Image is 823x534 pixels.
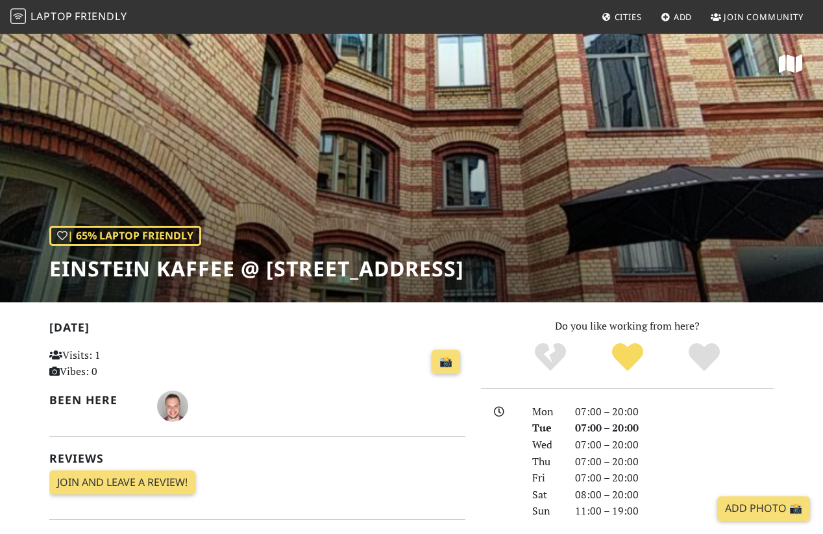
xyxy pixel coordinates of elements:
[75,9,127,23] span: Friendly
[31,9,73,23] span: Laptop
[49,321,465,339] h2: [DATE]
[717,496,810,521] a: Add Photo 📸
[656,5,698,29] a: Add
[567,503,781,520] div: 11:00 – 19:00
[10,8,26,24] img: LaptopFriendly
[567,470,781,487] div: 07:00 – 20:00
[567,404,781,420] div: 07:00 – 20:00
[49,226,201,247] div: | 65% Laptop Friendly
[724,11,804,23] span: Join Community
[10,6,127,29] a: LaptopFriendly LaptopFriendly
[567,420,781,437] div: 07:00 – 20:00
[596,5,647,29] a: Cities
[666,341,743,374] div: Definitely!
[524,437,567,454] div: Wed
[524,404,567,420] div: Mon
[524,470,567,487] div: Fri
[567,437,781,454] div: 07:00 – 20:00
[524,420,567,437] div: Tue
[589,341,666,374] div: Yes
[157,391,188,422] img: 5096-danilo.jpg
[49,452,465,465] h2: Reviews
[432,350,460,374] a: 📸
[567,454,781,470] div: 07:00 – 20:00
[567,487,781,504] div: 08:00 – 20:00
[524,487,567,504] div: Sat
[524,503,567,520] div: Sun
[157,398,188,412] span: Danilo Aleixo
[49,256,464,281] h1: Einstein Kaffee @ [STREET_ADDRESS]
[481,318,774,335] p: Do you like working from here?
[674,11,693,23] span: Add
[524,454,567,470] div: Thu
[615,11,642,23] span: Cities
[49,470,195,495] a: Join and leave a review!
[49,347,178,380] p: Visits: 1 Vibes: 0
[49,393,141,407] h2: Been here
[511,341,589,374] div: No
[706,5,809,29] a: Join Community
